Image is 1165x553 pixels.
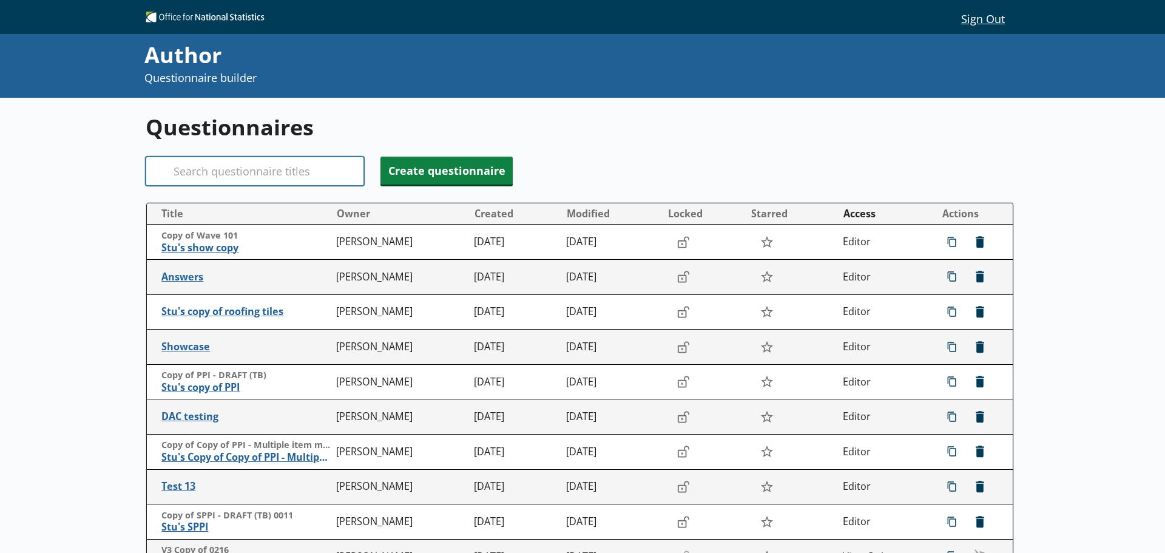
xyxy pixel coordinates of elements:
span: Showcase [161,341,330,353]
td: Editor [838,504,930,540]
td: Editor [838,399,930,435]
td: [DATE] [561,260,663,295]
span: Copy of PPI - DRAFT (TB) [161,370,330,381]
button: Access [839,204,930,223]
button: Lock [671,371,695,392]
button: Star [754,440,780,463]
button: Star [754,335,780,358]
button: Lock [671,407,695,427]
button: Star [754,475,780,498]
span: Stu's Copy of Copy of PPI - Multiple item mock up [161,451,330,464]
td: [DATE] [469,260,561,295]
td: [DATE] [469,399,561,435]
button: Lock [671,302,695,322]
td: [PERSON_NAME] [331,330,470,365]
td: [DATE] [469,469,561,504]
span: Copy of Copy of PPI - Multiple item mock up [161,439,330,451]
span: Test 13 [161,480,330,493]
td: [PERSON_NAME] [331,399,470,435]
td: Editor [838,435,930,470]
button: Locked [663,204,745,223]
td: Editor [838,260,930,295]
button: Starred [746,204,837,223]
button: Star [754,405,780,429]
td: [DATE] [561,364,663,399]
button: Created [470,204,561,223]
h1: Questionnaires [146,112,1014,142]
button: Sign Out [951,8,1014,29]
span: Stu's copy of roofing tiles [161,305,330,318]
td: [DATE] [561,330,663,365]
button: Star [754,370,780,393]
button: Star [754,300,780,324]
td: [PERSON_NAME] [331,435,470,470]
td: [DATE] [469,435,561,470]
td: [PERSON_NAME] [331,260,470,295]
button: Star [754,265,780,288]
button: Modified [562,204,662,223]
button: Lock [671,337,695,358]
td: Editor [838,364,930,399]
td: [DATE] [469,364,561,399]
td: Editor [838,330,930,365]
button: Lock [671,266,695,287]
td: [DATE] [469,225,561,260]
span: Stu's copy of PPI [161,381,330,394]
button: Star [754,510,780,533]
button: Lock [671,441,695,462]
td: [DATE] [561,469,663,504]
td: [DATE] [561,294,663,330]
td: [DATE] [469,330,561,365]
th: Actions [930,203,1013,225]
button: Lock [671,511,695,532]
td: [PERSON_NAME] [331,504,470,540]
td: [PERSON_NAME] [331,364,470,399]
td: Editor [838,469,930,504]
button: Create questionnaire [380,157,513,185]
span: Stu's show copy [161,242,330,254]
td: [DATE] [561,399,663,435]
button: Lock [671,477,695,497]
span: Stu's SPPI [161,521,330,534]
span: Answers [161,271,330,283]
button: Star [754,231,780,254]
td: [DATE] [469,504,561,540]
span: Copy of SPPI - DRAFT (TB) 0011 [161,510,330,521]
span: Copy of Wave 101 [161,230,330,242]
p: Questionnaire builder [144,70,784,86]
input: Search questionnaire titles [146,157,364,186]
td: [DATE] [469,294,561,330]
td: [PERSON_NAME] [331,225,470,260]
td: [PERSON_NAME] [331,469,470,504]
button: Owner [332,204,469,223]
td: [PERSON_NAME] [331,294,470,330]
td: Editor [838,225,930,260]
td: [DATE] [561,225,663,260]
span: DAC testing [161,410,330,423]
td: Editor [838,294,930,330]
button: Lock [671,232,695,253]
td: [DATE] [561,504,663,540]
td: [DATE] [561,435,663,470]
div: Author [144,40,784,70]
button: Title [152,204,331,223]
